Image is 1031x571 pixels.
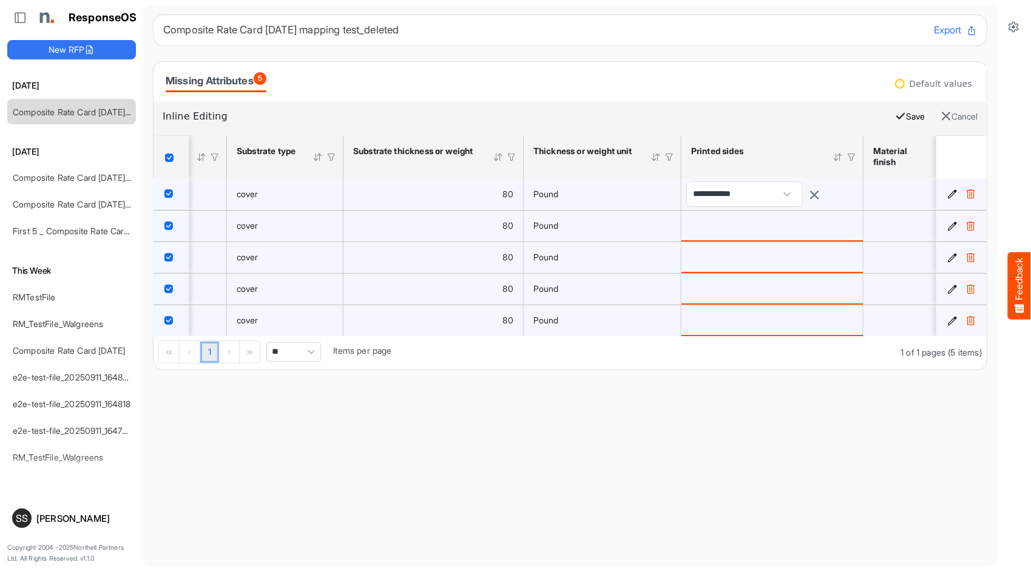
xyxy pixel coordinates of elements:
[895,109,925,124] button: Save
[947,220,959,232] button: Edit
[13,399,131,409] a: e2e-test-file_20250911_164818
[36,514,131,523] div: [PERSON_NAME]
[33,5,58,30] img: Northell
[664,152,675,163] div: Filter Icon
[524,305,681,336] td: Pound is template cell Column Header httpsnorthellcomontologiesmapping-rulesmaterialhasmaterialth...
[1008,252,1031,319] button: Feedback
[934,22,977,38] button: Export
[864,273,978,305] td: is template cell Column Header httpsnorthellcomontologiesmapping-rulesmanufacturinghassubstratefi...
[936,242,989,273] td: a5a5982d-93a7-4730-915f-8d7c0bd8e8b6 is template cell Column Header
[681,273,864,305] td: is template cell Column Header httpsnorthellcomontologiesmapping-rulesmanufacturinghasprintedsides
[154,336,987,370] div: Pager Container
[266,342,321,362] span: Pagerdropdown
[343,273,524,305] td: 80 is template cell Column Header httpsnorthellcomontologiesmapping-rulesmaterialhasmaterialthick...
[154,210,189,242] td: checkbox
[237,252,259,262] span: cover
[180,341,200,363] div: Go to previous page
[947,283,959,295] button: Edit
[13,199,157,209] a: Composite Rate Card [DATE]_smaller
[154,242,189,273] td: checkbox
[947,251,959,263] button: Edit
[240,341,260,363] div: Go to last page
[691,146,817,157] div: Printed sides
[846,152,857,163] div: Filter Icon
[524,210,681,242] td: Pound is template cell Column Header httpsnorthellcomontologiesmapping-rulesmaterialhasmaterialth...
[69,12,137,24] h1: ResponseOS
[13,372,133,382] a: e2e-test-file_20250911_164826
[16,513,28,523] span: SS
[941,109,978,124] button: Cancel
[13,172,157,183] a: Composite Rate Card [DATE]_smaller
[227,273,343,305] td: cover is template cell Column Header httpsnorthellcomontologiesmapping-rulesmaterialhassubstratem...
[947,188,959,200] button: Edit
[524,273,681,305] td: Pound is template cell Column Header httpsnorthellcomontologiesmapping-rulesmaterialhasmaterialth...
[7,145,136,158] h6: [DATE]
[237,146,297,157] div: Substrate type
[936,178,989,210] td: 0f10bde0-e21a-41d6-b348-e6727f16121c is template cell Column Header
[681,210,864,242] td: is template cell Column Header httpsnorthellcomontologiesmapping-rulesmanufacturinghasprintedsides
[503,220,513,231] span: 80
[533,315,559,325] span: Pound
[159,341,180,363] div: Go to first page
[533,283,559,294] span: Pound
[237,189,259,199] span: cover
[333,345,391,356] span: Items per page
[503,252,513,262] span: 80
[237,315,259,325] span: cover
[681,305,864,336] td: is template cell Column Header httpsnorthellcomontologiesmapping-rulesmanufacturinghasprintedsides
[343,210,524,242] td: 80 is template cell Column Header httpsnorthellcomontologiesmapping-rulesmaterialhasmaterialthick...
[237,220,259,231] span: cover
[936,273,989,305] td: d0456a50-71f1-4b89-8636-aba4b114fe1c is template cell Column Header
[533,252,559,262] span: Pound
[965,283,977,295] button: Delete
[353,146,477,157] div: Substrate thickness or weight
[533,220,559,231] span: Pound
[533,189,559,199] span: Pound
[13,319,103,329] a: RM_TestFile_Walgreens
[533,146,635,157] div: Thickness or weight unit
[965,220,977,232] button: Delete
[13,292,56,302] a: RMTestFile
[13,226,158,236] a: First 5 _ Composite Rate Card [DATE]
[936,210,989,242] td: e11657a6-62c8-433c-b2e4-00a088e160f9 is template cell Column Header
[154,273,189,305] td: checkbox
[343,178,524,210] td: 80 is template cell Column Header httpsnorthellcomontologiesmapping-rulesmaterialhasmaterialthick...
[163,25,924,35] h6: Composite Rate Card [DATE] mapping test_deleted
[13,452,103,462] a: RM_TestFile_Walgreens
[503,283,513,294] span: 80
[873,146,931,167] div: Material finish
[864,305,978,336] td: is template cell Column Header httpsnorthellcomontologiesmapping-rulesmanufacturinghassubstratefi...
[209,152,220,163] div: Filter Icon
[154,178,189,210] td: checkbox
[503,189,513,199] span: 80
[343,305,524,336] td: 80 is template cell Column Header httpsnorthellcomontologiesmapping-rulesmaterialhasmaterialthick...
[227,242,343,273] td: cover is template cell Column Header httpsnorthellcomontologiesmapping-rulesmaterialhassubstratem...
[7,542,136,564] p: Copyright 2004 - 2025 Northell Partners Ltd. All Rights Reserved. v 1.1.0
[524,242,681,273] td: Pound is template cell Column Header httpsnorthellcomontologiesmapping-rulesmaterialhasmaterialth...
[7,264,136,277] h6: This Week
[237,283,259,294] span: cover
[166,72,266,89] div: Missing Attributes
[343,242,524,273] td: 80 is template cell Column Header httpsnorthellcomontologiesmapping-rulesmaterialhasmaterialthick...
[936,305,989,336] td: b740621c-235c-4ef8-898c-7722eff55544 is template cell Column Header
[864,210,978,242] td: is template cell Column Header httpsnorthellcomontologiesmapping-rulesmanufacturinghassubstratefi...
[163,109,886,124] h6: Inline Editing
[13,345,125,356] a: Composite Rate Card [DATE]
[524,178,681,210] td: Pound is template cell Column Header httpsnorthellcomontologiesmapping-rulesmaterialhasmaterialth...
[910,79,972,88] div: Default values
[948,347,982,357] span: (5 items)
[326,152,337,163] div: Filter Icon
[506,152,517,163] div: Filter Icon
[254,72,266,85] span: 5
[154,136,189,178] th: Header checkbox
[965,314,977,326] button: Delete
[227,305,343,336] td: cover is template cell Column Header httpsnorthellcomontologiesmapping-rulesmaterialhassubstratem...
[227,210,343,242] td: cover is template cell Column Header httpsnorthellcomontologiesmapping-rulesmaterialhassubstratem...
[965,251,977,263] button: Delete
[13,107,211,117] a: Composite Rate Card [DATE] mapping test_deleted
[154,305,189,336] td: checkbox
[13,425,132,436] a: e2e-test-file_20250911_164738
[681,242,864,273] td: is template cell Column Header httpsnorthellcomontologiesmapping-rulesmanufacturinghasprintedsides
[503,315,513,325] span: 80
[7,40,136,59] button: New RFP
